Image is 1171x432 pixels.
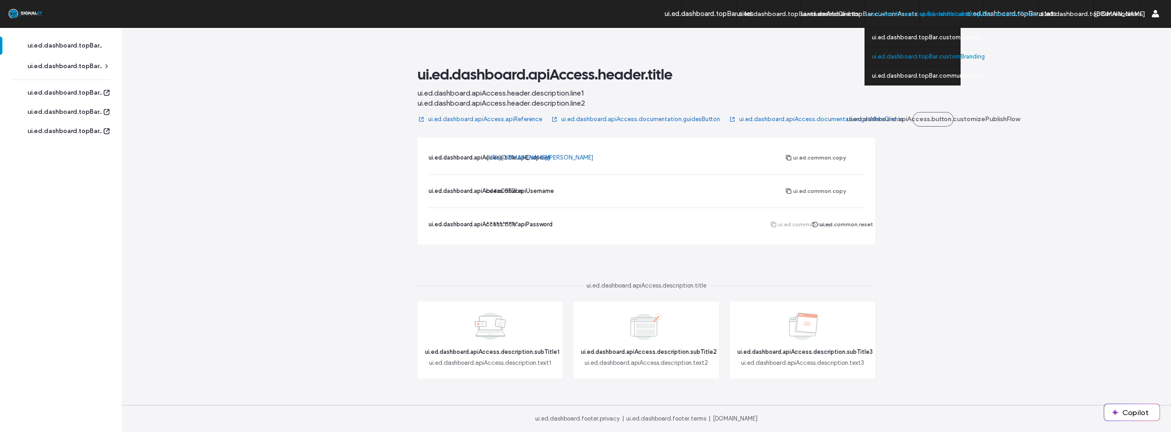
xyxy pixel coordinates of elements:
label: [DOMAIN_NAME] [1094,10,1145,18]
a: ui.ed.dashboard.apiAccess.documentation.getMoreClients [729,112,904,127]
label: ui.ed.dashboard.topBar.whiteLabel [865,10,971,18]
a: [URL][DOMAIN_NAME][PERSON_NAME] [486,153,593,162]
span: ui.ed.dashboard.apiAccess.description.subTitle3 [737,347,868,357]
span: ui.ed.dashboard.apiAccess.header.description.line1 ui.ed.dashboard.apiAccess.header.description.l... [418,88,585,108]
a: ui.ed.dashboard.apiAccess.apiReference [418,112,542,127]
span: ui.ed.dashboard.apiAccess.header.title [418,65,672,84]
button: ui.ed.common.reset [822,219,864,230]
div: ui.ed.dashboard.topBar.scaleWithUs [27,107,102,117]
span: Help [21,6,39,15]
span: ui.ed.dashboard.apiAccess.title.apiPassword [429,221,553,228]
span: ui.ed.dashboard.apiAccess.description.subTitle2 [581,347,711,357]
div: ui.ed.dashboard.topBar.simpleEditor [27,127,102,136]
div: ui.ed.dashboard.topBar.getMoreClients [27,88,102,97]
button: ui.ed.dashboard.apiAccess.button.customizePublishFlow [913,112,954,127]
span: | [622,415,624,422]
label: ui.ed.dashboard.topBar.customDomain [872,34,981,41]
span: ui.ed.dashboard.apiAccess.description.subTitle1 [425,347,555,357]
button: Copilot [1104,404,1160,421]
label: ui.ed.dashboard.topBar.sites [665,10,754,18]
span: | [709,415,710,422]
span: ui.ed.dashboard.apiAccess.description.title [583,281,710,291]
span: b44a0352ba [486,187,523,194]
span: ui.ed.dashboard.apiAccess.description.text1 [425,358,555,368]
div: ui.ed.dashboard.topBar.zapier [27,62,102,71]
a: ui.ed.dashboard.apiAccess.documentation.guidesButton [551,112,720,127]
a: ui.ed.dashboard.footer.terms [626,415,706,422]
div: ui.ed.dashboard.topBar.apiAccess [27,41,102,50]
span: ui.ed.dashboard.apiAccess.description.text3 [737,358,868,368]
button: ui.ed.common.copy [779,152,852,163]
span: ui.ed.dashboard.apiAccess.title.apiEndpoint [429,154,551,161]
a: ui.ed.dashboard.footer.privacy [535,415,620,422]
a: ui.ed.dashboard.topBar.customDomain [872,28,981,47]
label: ui.ed.dashboard.topBar.businessTools [920,10,1037,18]
a: ui.ed.dashboard.topBar.customBranding [872,47,985,66]
label: ui.ed.dashboard.topBar.customAssets [801,10,918,18]
label: ui.ed.dashboard.topBar.customBranding [872,53,985,60]
a: ui.ed.dashboard.topBar.communications [872,66,985,85]
label: ui.ed.dashboard.topBar.teamAndClients [737,10,859,18]
a: [DOMAIN_NAME] [713,415,757,422]
span: ui.ed.dashboard.apiAccess.description.text2 [581,358,711,368]
label: ui.ed.dashboard.topBar.communications [872,72,985,79]
span: ui.ed.dashboard.apiAccess.title.apiUsername [429,187,554,194]
button: ui.ed.common.copy [779,186,852,197]
label: ui.ed.dashboard.topBar.resources [1039,10,1141,18]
